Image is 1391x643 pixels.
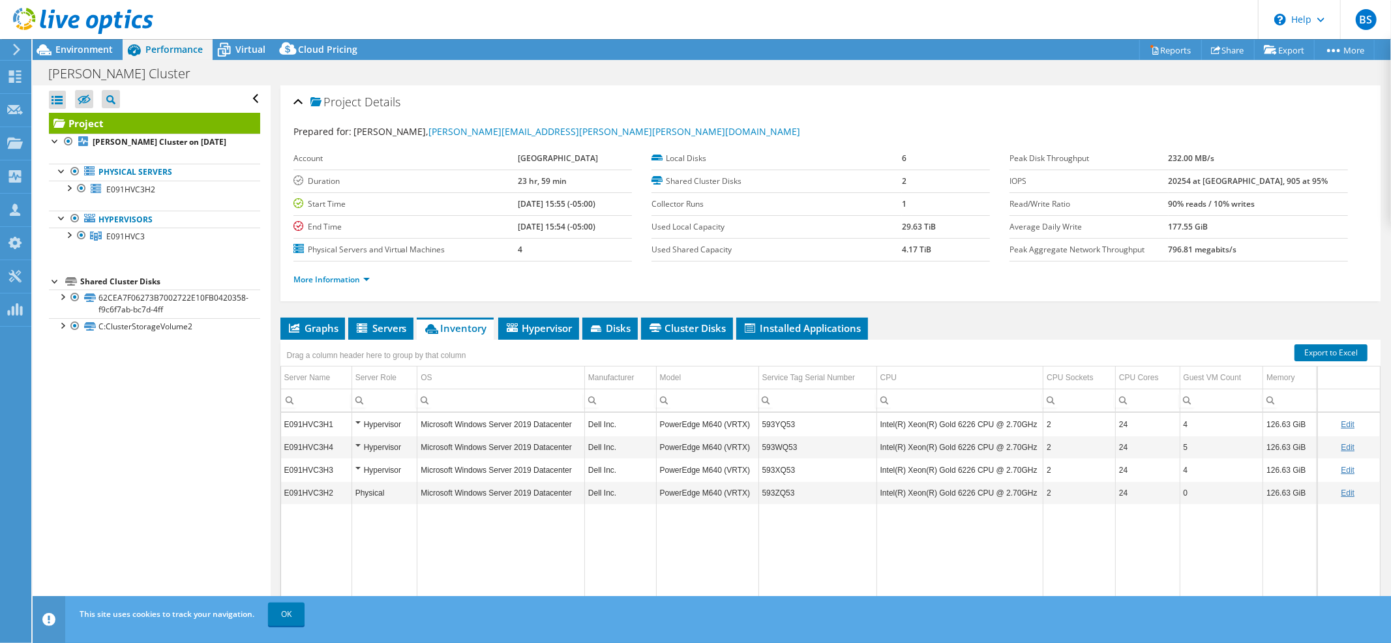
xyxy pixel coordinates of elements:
[293,125,351,138] label: Prepared for:
[518,175,567,187] b: 23 hr, 59 min
[417,366,585,389] td: OS Column
[355,485,414,501] div: Physical
[1115,481,1180,504] td: Column CPU Cores, Value 24
[293,220,518,233] label: End Time
[758,481,876,504] td: Column Service Tag Serial Number, Value 593ZQ53
[584,389,656,411] td: Column Manufacturer, Filter cell
[293,243,518,256] label: Physical Servers and Virtual Machines
[1010,243,1169,256] label: Peak Aggregate Network Throughput
[758,413,876,436] td: Column Service Tag Serial Number, Value 593YQ53
[1043,389,1116,411] td: Column CPU Sockets, Filter cell
[743,321,861,335] span: Installed Applications
[1010,152,1169,165] label: Peak Disk Throughput
[1314,40,1375,60] a: More
[281,413,352,436] td: Column Server Name, Value E091HVC3H1
[1169,153,1215,164] b: 232.00 MB/s
[651,243,902,256] label: Used Shared Capacity
[355,417,414,432] div: Hypervisor
[417,389,585,411] td: Column OS, Filter cell
[1263,366,1317,389] td: Memory Column
[1263,436,1317,458] td: Column Memory, Value 126.63 GiB
[1274,14,1286,25] svg: \n
[651,152,902,165] label: Local Disks
[1043,366,1116,389] td: CPU Sockets Column
[1180,413,1263,436] td: Column Guest VM Count, Value 4
[293,198,518,211] label: Start Time
[505,321,573,335] span: Hypervisor
[758,436,876,458] td: Column Service Tag Serial Number, Value 593WQ53
[423,321,487,335] span: Inventory
[1043,481,1116,504] td: Column CPU Sockets, Value 2
[351,481,417,504] td: Column Server Role, Value Physical
[1294,344,1368,361] a: Export to Excel
[648,321,726,335] span: Cluster Disks
[762,370,856,385] div: Service Tag Serial Number
[55,43,113,55] span: Environment
[355,462,414,478] div: Hypervisor
[1184,370,1242,385] div: Guest VM Count
[268,603,305,626] a: OK
[651,220,902,233] label: Used Local Capacity
[281,458,352,481] td: Column Server Name, Value E091HVC3H3
[1010,175,1169,188] label: IOPS
[310,96,361,109] span: Project
[49,211,260,228] a: Hypervisors
[1180,366,1263,389] td: Guest VM Count Column
[584,458,656,481] td: Column Manufacturer, Value Dell Inc.
[1263,481,1317,504] td: Column Memory, Value 126.63 GiB
[902,198,906,209] b: 1
[518,244,522,255] b: 4
[284,346,470,365] div: Drag a column header here to group by that column
[758,389,876,411] td: Column Service Tag Serial Number, Filter cell
[281,389,352,411] td: Column Server Name, Filter cell
[49,134,260,151] a: [PERSON_NAME] Cluster on [DATE]
[518,198,595,209] b: [DATE] 15:55 (-05:00)
[293,152,518,165] label: Account
[80,274,260,290] div: Shared Cluster Disks
[902,244,931,255] b: 4.17 TiB
[351,458,417,481] td: Column Server Role, Value Hypervisor
[1047,370,1093,385] div: CPU Sockets
[1139,40,1202,60] a: Reports
[1115,366,1180,389] td: CPU Cores Column
[880,370,897,385] div: CPU
[49,181,260,198] a: E091HVC3H2
[353,125,801,138] span: [PERSON_NAME],
[876,436,1043,458] td: Column CPU, Value Intel(R) Xeon(R) Gold 6226 CPU @ 2.70GHz
[651,198,902,211] label: Collector Runs
[293,274,370,285] a: More Information
[417,413,585,436] td: Column OS, Value Microsoft Windows Server 2019 Datacenter
[758,366,876,389] td: Service Tag Serial Number Column
[588,370,635,385] div: Manufacturer
[656,413,758,436] td: Column Model, Value PowerEdge M640 (VRTX)
[584,366,656,389] td: Manufacturer Column
[1263,389,1317,411] td: Column Memory, Filter cell
[1115,413,1180,436] td: Column CPU Cores, Value 24
[518,153,598,164] b: [GEOGRAPHIC_DATA]
[351,366,417,389] td: Server Role Column
[417,436,585,458] td: Column OS, Value Microsoft Windows Server 2019 Datacenter
[656,366,758,389] td: Model Column
[281,481,352,504] td: Column Server Name, Value E091HVC3H2
[49,290,260,318] a: 62CEA7F06273B7002722E10FB0420358-f9c6f7ab-bc7d-4ff
[1341,488,1354,498] a: Edit
[280,340,1381,617] div: Data grid
[1115,458,1180,481] td: Column CPU Cores, Value 24
[1043,458,1116,481] td: Column CPU Sockets, Value 2
[1010,220,1169,233] label: Average Daily Write
[106,184,155,195] span: E091HVC3H2
[49,113,260,134] a: Project
[284,370,331,385] div: Server Name
[584,413,656,436] td: Column Manufacturer, Value Dell Inc.
[1180,436,1263,458] td: Column Guest VM Count, Value 5
[1341,420,1354,429] a: Edit
[876,413,1043,436] td: Column CPU, Value Intel(R) Xeon(R) Gold 6226 CPU @ 2.70GHz
[49,164,260,181] a: Physical Servers
[902,153,906,164] b: 6
[1169,198,1255,209] b: 90% reads / 10% writes
[651,175,902,188] label: Shared Cluster Disks
[876,458,1043,481] td: Column CPU, Value Intel(R) Xeon(R) Gold 6226 CPU @ 2.70GHz
[758,458,876,481] td: Column Service Tag Serial Number, Value 593XQ53
[656,389,758,411] td: Column Model, Filter cell
[417,458,585,481] td: Column OS, Value Microsoft Windows Server 2019 Datacenter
